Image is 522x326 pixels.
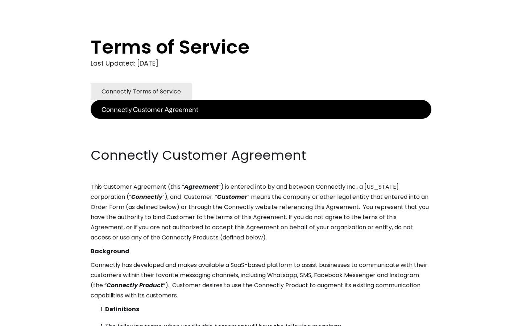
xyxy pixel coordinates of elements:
[91,182,431,243] p: This Customer Agreement (this “ ”) is entered into by and between Connectly Inc., a [US_STATE] co...
[7,313,43,323] aside: Language selected: English
[101,87,181,97] div: Connectly Terms of Service
[91,133,431,143] p: ‍
[91,247,129,255] strong: Background
[91,146,431,164] h2: Connectly Customer Agreement
[91,58,431,69] div: Last Updated: [DATE]
[91,260,431,301] p: Connectly has developed and makes available a SaaS-based platform to assist businesses to communi...
[91,36,402,58] h1: Terms of Service
[14,313,43,323] ul: Language list
[184,183,219,191] em: Agreement
[91,119,431,129] p: ‍
[105,305,139,313] strong: Definitions
[217,193,247,201] em: Customer
[101,104,198,114] div: Connectly Customer Agreement
[107,281,163,289] em: Connectly Product
[131,193,162,201] em: Connectly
